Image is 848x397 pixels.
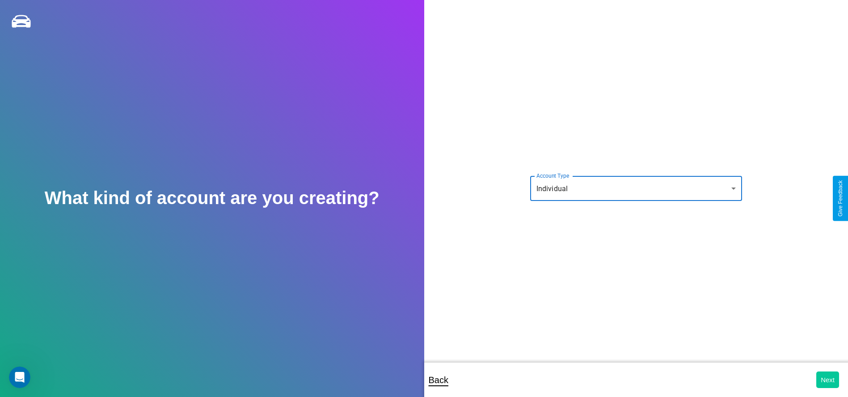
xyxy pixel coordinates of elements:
[837,180,844,217] div: Give Feedback
[536,172,569,179] label: Account Type
[9,367,30,388] iframe: Intercom live chat
[530,176,742,201] div: Individual
[45,188,380,208] h2: What kind of account are you creating?
[816,371,839,388] button: Next
[429,372,448,388] p: Back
